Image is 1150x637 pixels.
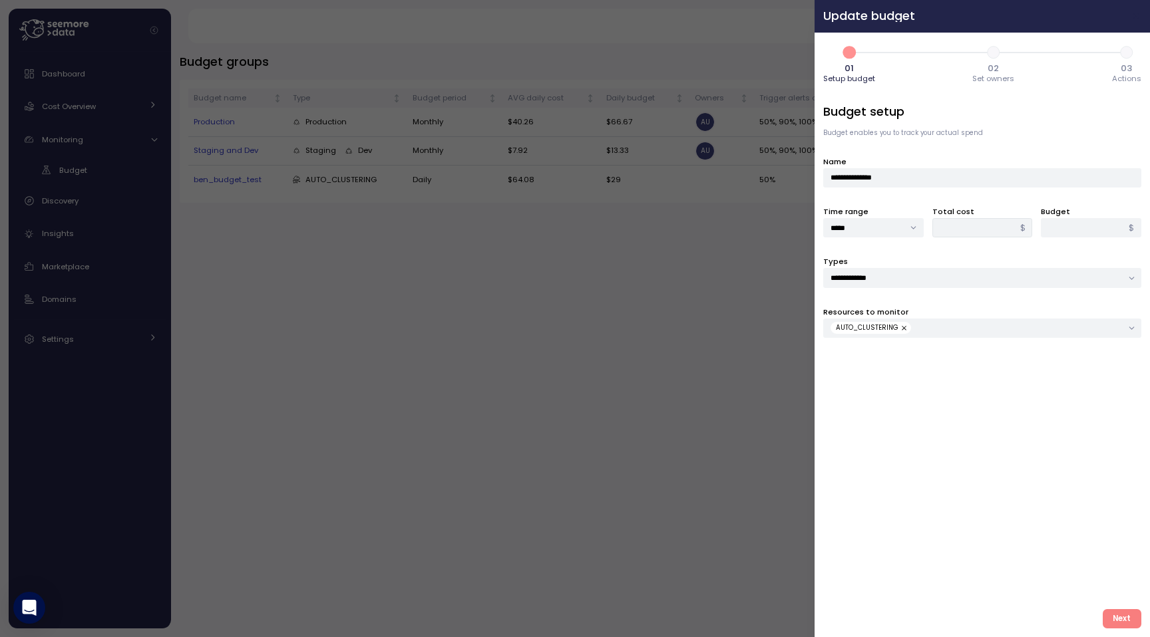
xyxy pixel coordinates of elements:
[823,206,868,218] label: Time range
[982,41,1005,64] span: 2
[973,41,1015,86] button: 202Set owners
[1041,206,1070,218] label: Budget
[988,64,1000,72] span: 02
[823,128,1141,138] p: Budget enables you to track your actual spend
[1112,75,1141,82] span: Actions
[823,307,908,318] label: Resources to monitor
[1115,41,1138,64] span: 3
[1103,609,1141,628] button: Next
[823,103,1141,120] h3: Budget setup
[838,41,861,64] span: 1
[1014,219,1032,237] div: $
[1121,64,1133,72] span: 03
[1113,610,1131,628] span: Next
[836,322,898,334] span: AUTO_CLUSTERING
[13,592,45,624] div: Open Intercom Messenger
[823,256,848,268] label: Types
[932,206,974,218] label: Total cost
[1123,219,1141,237] div: $
[823,156,847,168] label: Name
[823,10,1120,22] h2: Update budget
[823,75,875,82] span: Setup budget
[973,75,1015,82] span: Set owners
[1112,41,1141,86] button: 303Actions
[823,41,875,86] button: 101Setup budget
[845,64,854,72] span: 01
